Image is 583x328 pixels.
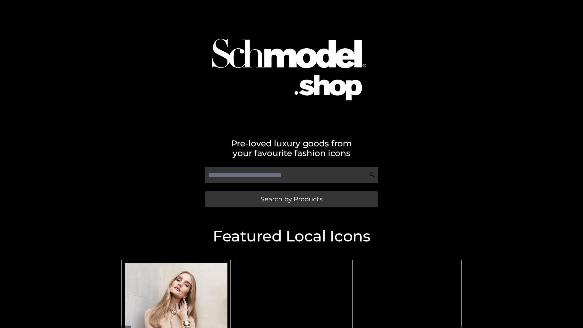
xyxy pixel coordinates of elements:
a: Search by Products [205,191,378,207]
h2: Featured Local Icons​ [118,229,465,244]
h2: Pre-loved luxury goods from your favourite fashion icons [118,138,465,158]
span: Search by Products [261,196,322,202]
img: Search Icon [369,172,375,178]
